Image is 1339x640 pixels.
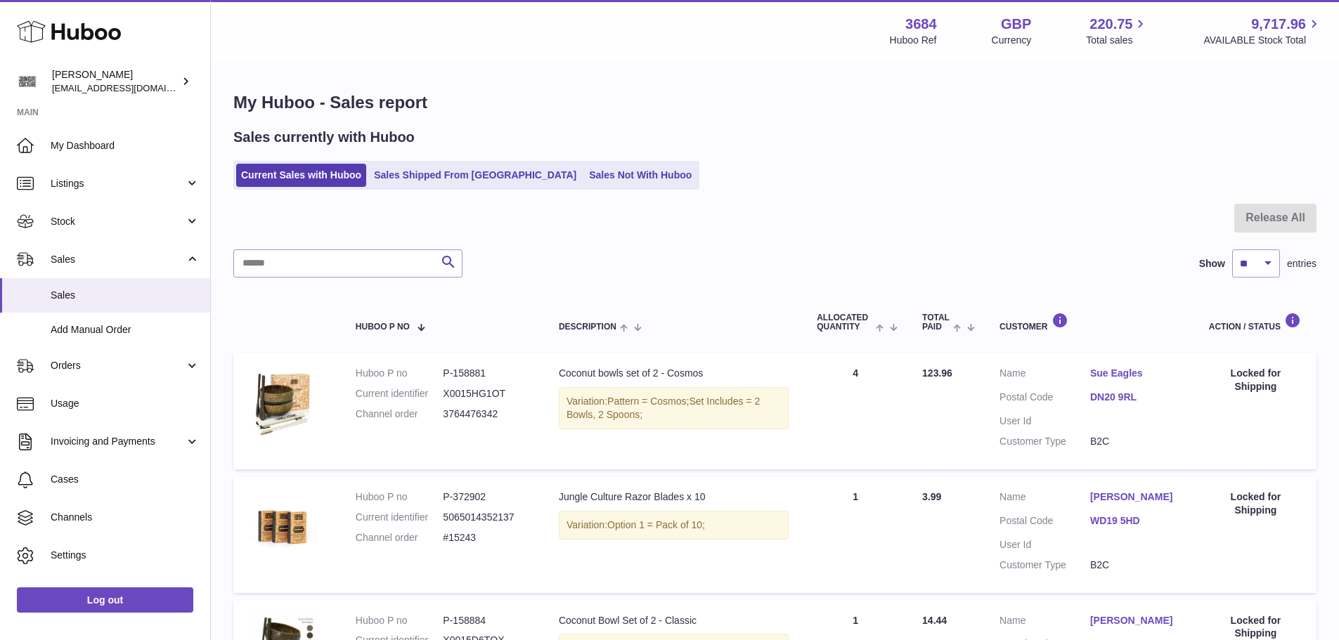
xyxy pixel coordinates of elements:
[1199,257,1225,270] label: Show
[51,397,200,410] span: Usage
[51,139,200,152] span: My Dashboard
[51,177,185,190] span: Listings
[1090,435,1181,448] dd: B2C
[1000,367,1090,384] dt: Name
[559,367,789,380] div: Coconut bowls set of 2 - Cosmos
[1086,34,1149,47] span: Total sales
[1090,514,1181,528] a: WD19 5HD
[890,34,937,47] div: Huboo Ref
[356,614,444,627] dt: Huboo P no
[356,407,444,421] dt: Channel order
[559,322,616,332] span: Description
[1209,367,1302,393] div: Locked for Shipping
[1000,614,1090,631] dt: Name
[443,531,531,544] dd: #15243
[1203,15,1322,47] a: 9,717.96 AVAILABLE Stock Total
[1000,490,1090,507] dt: Name
[356,387,444,400] dt: Current identifier
[356,531,444,544] dt: Channel order
[1000,514,1090,531] dt: Postal Code
[443,490,531,504] dd: P-372902
[17,71,38,92] img: theinternationalventure@gmail.com
[1090,490,1181,504] a: [PERSON_NAME]
[369,164,581,187] a: Sales Shipped From [GEOGRAPHIC_DATA]
[905,15,937,34] strong: 3684
[356,511,444,524] dt: Current identifier
[51,359,185,372] span: Orders
[1000,538,1090,551] dt: User Id
[247,490,318,561] img: 36841753442039.jpg
[51,253,185,266] span: Sales
[233,91,1317,114] h1: My Huboo - Sales report
[559,614,789,627] div: Coconut Bowl Set of 2 - Classic
[559,490,789,504] div: Jungle Culture Razor Blades x 10
[52,82,207,93] span: [EMAIL_ADDRESS][DOMAIN_NAME]
[1000,435,1090,448] dt: Customer Type
[51,435,185,448] span: Invoicing and Payments
[1090,614,1181,627] a: [PERSON_NAME]
[584,164,697,187] a: Sales Not With Huboo
[1209,313,1302,332] div: Action / Status
[1251,15,1306,34] span: 9,717.96
[607,519,705,530] span: Option 1 = Pack of 10;
[443,614,531,627] dd: P-158884
[443,387,531,400] dd: X0015HG1OT
[922,615,947,626] span: 14.44
[443,511,531,524] dd: 5065014352137
[559,387,789,429] div: Variation:
[51,549,200,562] span: Settings
[51,289,200,302] span: Sales
[236,164,366,187] a: Current Sales with Huboo
[233,128,415,147] h2: Sales currently with Huboo
[1000,313,1181,332] div: Customer
[992,34,1032,47] div: Currency
[803,476,908,593] td: 1
[803,353,908,469] td: 4
[1000,414,1090,428] dt: User Id
[443,367,531,380] dd: P-158881
[17,587,193,613] a: Log out
[817,313,872,332] span: ALLOCATED Quantity
[1089,15,1132,34] span: 220.75
[51,215,185,228] span: Stock
[51,511,200,524] span: Channels
[1287,257,1317,270] span: entries
[1000,391,1090,407] dt: Postal Code
[1090,367,1181,380] a: Sue Eagles
[51,323,200,337] span: Add Manual Order
[922,367,952,379] span: 123.96
[247,367,318,437] img: 36841753444972.jpg
[922,313,950,332] span: Total paid
[51,473,200,486] span: Cases
[607,396,689,407] span: Pattern = Cosmos;
[443,407,531,421] dd: 3764476342
[52,68,179,95] div: [PERSON_NAME]
[922,491,941,502] span: 3.99
[1086,15,1149,47] a: 220.75 Total sales
[1203,34,1322,47] span: AVAILABLE Stock Total
[1209,490,1302,517] div: Locked for Shipping
[1000,559,1090,572] dt: Customer Type
[356,490,444,504] dt: Huboo P no
[1090,559,1181,572] dd: B2C
[1001,15,1031,34] strong: GBP
[356,322,410,332] span: Huboo P no
[356,367,444,380] dt: Huboo P no
[559,511,789,540] div: Variation:
[1090,391,1181,404] a: DN20 9RL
